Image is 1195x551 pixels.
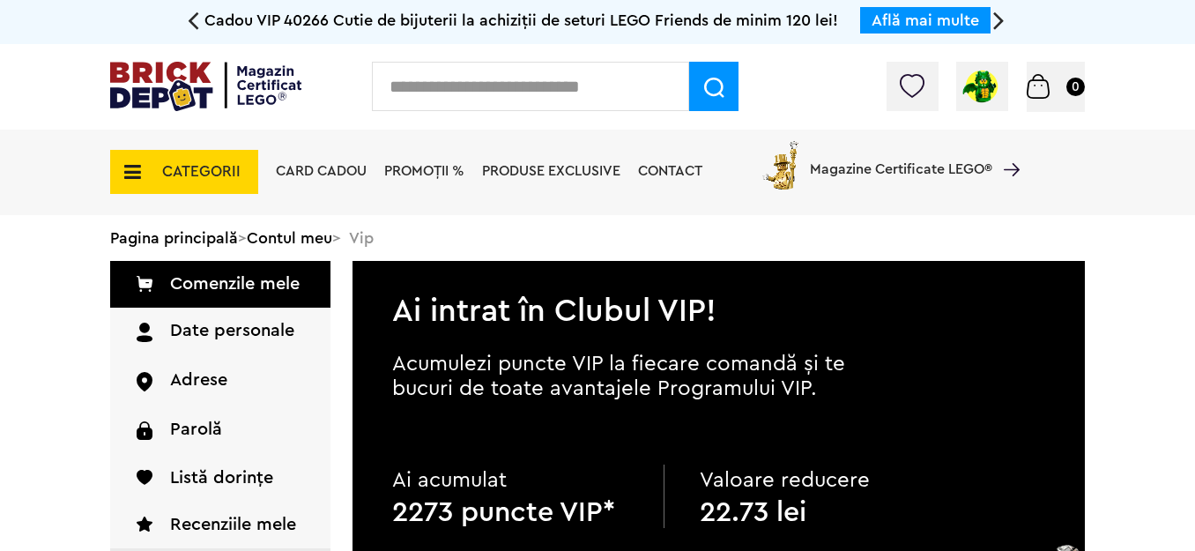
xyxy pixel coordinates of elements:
span: CATEGORII [162,164,241,179]
a: Pagina principală [110,230,238,246]
a: Date personale [110,308,330,357]
p: Ai acumulat [392,465,628,496]
a: Parolă [110,406,330,455]
span: Cadou VIP 40266 Cutie de bijuterii la achiziții de seturi LEGO Friends de minim 120 lei! [204,12,838,28]
a: Card Cadou [276,164,367,178]
a: Comenzile mele [110,261,330,308]
a: Recenziile mele [110,502,330,548]
b: 2273 puncte VIP* [392,498,615,526]
a: Produse exclusive [482,164,620,178]
a: Află mai multe [872,12,979,28]
a: Contact [638,164,702,178]
b: 22.73 lei [700,498,806,526]
p: Acumulezi puncte VIP la fiecare comandă și te bucuri de toate avantajele Programului VIP. [392,352,903,401]
div: > > Vip [110,215,1085,261]
a: Magazine Certificate LEGO® [992,140,1020,154]
a: Listă dorințe [110,455,330,502]
h2: Ai intrat în Clubul VIP! [353,261,1085,327]
a: Contul meu [247,230,332,246]
small: 0 [1066,78,1085,96]
span: Magazine Certificate LEGO® [810,138,992,178]
a: Adrese [110,357,330,406]
p: Valoare reducere [700,465,936,496]
a: PROMOȚII % [384,164,464,178]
